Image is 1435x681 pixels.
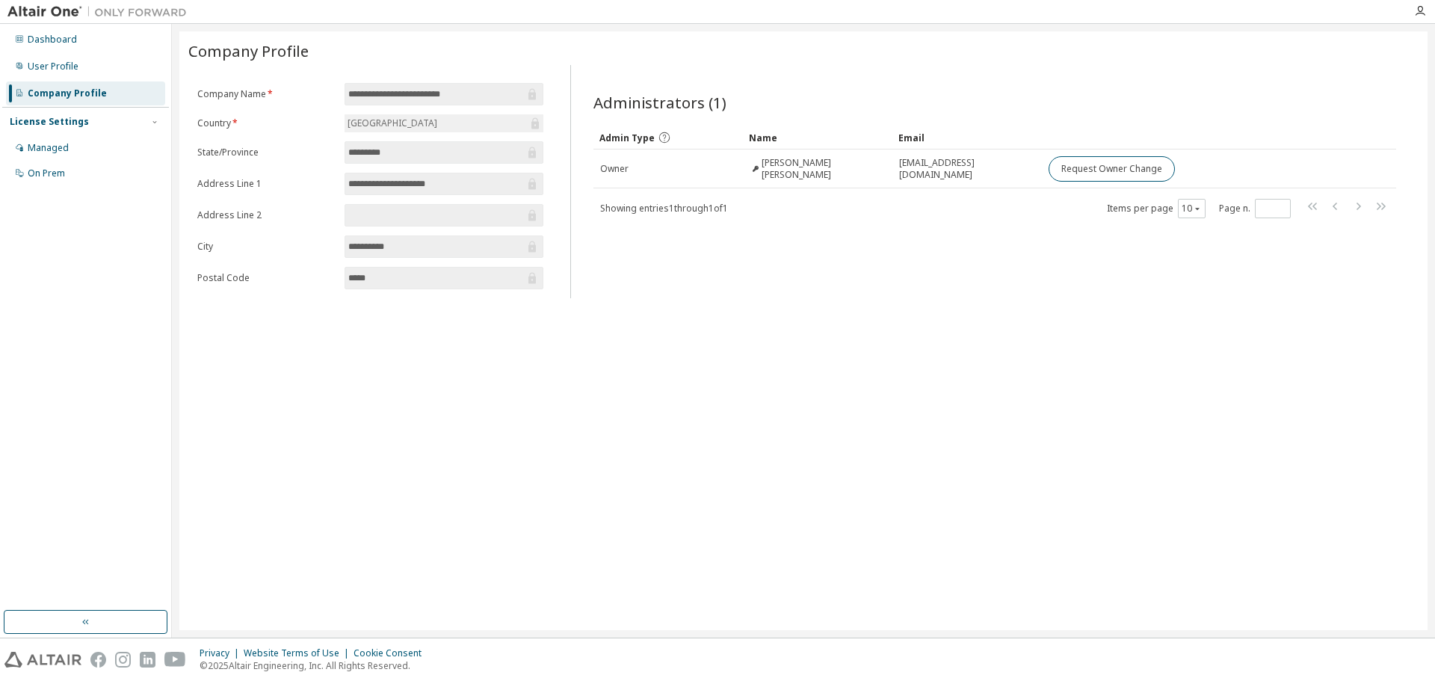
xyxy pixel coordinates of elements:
[345,114,543,132] div: [GEOGRAPHIC_DATA]
[197,241,336,253] label: City
[600,163,629,175] span: Owner
[197,88,336,100] label: Company Name
[28,167,65,179] div: On Prem
[600,202,728,215] span: Showing entries 1 through 1 of 1
[200,647,244,659] div: Privacy
[197,209,336,221] label: Address Line 2
[28,34,77,46] div: Dashboard
[7,4,194,19] img: Altair One
[1107,199,1206,218] span: Items per page
[899,157,1035,181] span: [EMAIL_ADDRESS][DOMAIN_NAME]
[188,40,309,61] span: Company Profile
[140,652,155,668] img: linkedin.svg
[115,652,131,668] img: instagram.svg
[10,116,89,128] div: License Settings
[90,652,106,668] img: facebook.svg
[164,652,186,668] img: youtube.svg
[762,157,886,181] span: [PERSON_NAME] [PERSON_NAME]
[28,87,107,99] div: Company Profile
[749,126,886,150] div: Name
[197,272,336,284] label: Postal Code
[593,92,726,113] span: Administrators (1)
[4,652,81,668] img: altair_logo.svg
[1219,199,1291,218] span: Page n.
[898,126,1036,150] div: Email
[354,647,430,659] div: Cookie Consent
[197,147,336,158] label: State/Province
[197,178,336,190] label: Address Line 1
[28,142,69,154] div: Managed
[28,61,78,73] div: User Profile
[197,117,336,129] label: Country
[200,659,430,672] p: © 2025 Altair Engineering, Inc. All Rights Reserved.
[1049,156,1175,182] button: Request Owner Change
[599,132,655,144] span: Admin Type
[1182,203,1202,215] button: 10
[345,115,439,132] div: [GEOGRAPHIC_DATA]
[244,647,354,659] div: Website Terms of Use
